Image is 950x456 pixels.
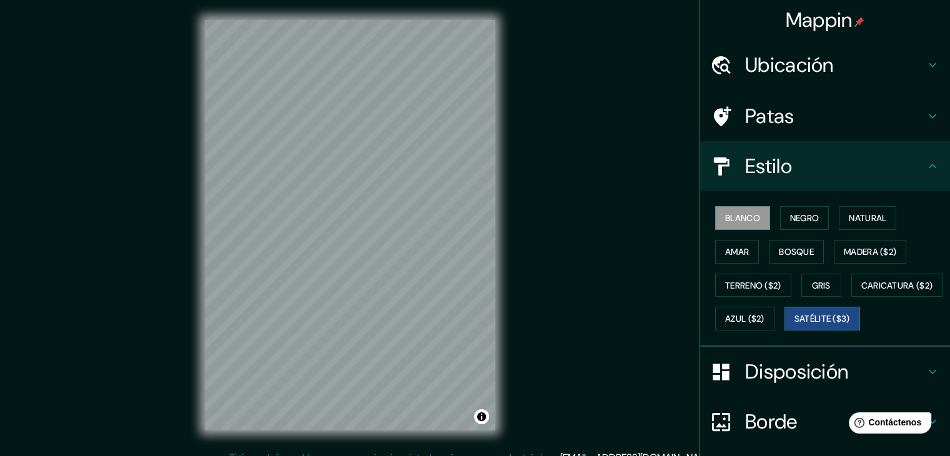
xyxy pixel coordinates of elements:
[769,240,824,264] button: Bosque
[474,409,489,424] button: Activar o desactivar atribución
[854,17,864,27] img: pin-icon.png
[700,397,950,447] div: Borde
[851,274,943,297] button: Caricatura ($2)
[779,246,814,257] font: Bosque
[849,212,886,224] font: Natural
[784,307,860,330] button: Satélite ($3)
[839,206,896,230] button: Natural
[700,141,950,191] div: Estilo
[715,274,791,297] button: Terreno ($2)
[834,240,906,264] button: Madera ($2)
[725,280,781,291] font: Terreno ($2)
[839,407,936,442] iframe: Lanzador de widgets de ayuda
[745,153,792,179] font: Estilo
[725,314,764,325] font: Azul ($2)
[745,103,794,129] font: Patas
[801,274,841,297] button: Gris
[794,314,850,325] font: Satélite ($3)
[745,359,848,385] font: Disposición
[812,280,831,291] font: Gris
[725,212,760,224] font: Blanco
[700,91,950,141] div: Patas
[786,7,853,33] font: Mappin
[715,307,774,330] button: Azul ($2)
[715,206,770,230] button: Blanco
[790,212,819,224] font: Negro
[780,206,829,230] button: Negro
[700,40,950,90] div: Ubicación
[745,409,798,435] font: Borde
[844,246,896,257] font: Madera ($2)
[205,20,495,430] canvas: Mapa
[725,246,749,257] font: Amar
[745,52,834,78] font: Ubicación
[861,280,933,291] font: Caricatura ($2)
[715,240,759,264] button: Amar
[700,347,950,397] div: Disposición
